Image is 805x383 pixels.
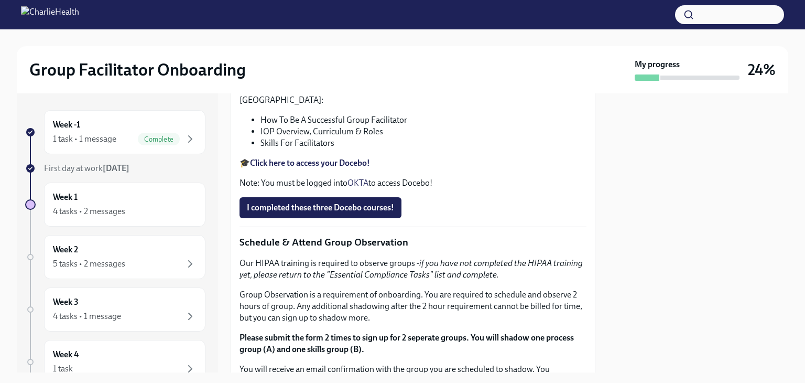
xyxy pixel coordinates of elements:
[240,289,586,324] p: Group Observation is a requirement of onboarding. You are required to schedule and observe 2 hour...
[53,296,79,308] h6: Week 3
[240,258,583,280] em: if you have not completed the HIPAA training yet, please return to the "Essential Compliance Task...
[29,59,246,80] h2: Group Facilitator Onboarding
[240,197,401,218] button: I completed these three Docebo courses!
[25,183,205,227] a: Week 14 tasks • 2 messages
[25,110,205,154] a: Week -11 task • 1 messageComplete
[53,191,78,203] h6: Week 1
[25,235,205,279] a: Week 25 tasks • 2 messages
[21,6,79,23] img: CharlieHealth
[240,157,586,169] p: 🎓
[247,203,394,213] span: I completed these three Docebo courses!
[240,258,586,281] p: Our HIPAA training is required to observe groups -
[240,333,574,354] strong: Please submit the form 2 times to sign up for 2 seperate groups. You will shadow one process grou...
[240,83,586,106] p: To learn more about your role here, please complete these three courses in [GEOGRAPHIC_DATA]:
[260,126,586,137] li: IOP Overview, Curriculum & Roles
[635,59,680,70] strong: My progress
[53,258,125,270] div: 5 tasks • 2 messages
[103,163,129,173] strong: [DATE]
[240,236,586,249] p: Schedule & Attend Group Observation
[53,119,80,131] h6: Week -1
[44,163,129,173] span: First day at work
[748,60,776,79] h3: 24%
[260,137,586,149] li: Skills For Facilitators
[25,288,205,332] a: Week 34 tasks • 1 message
[250,158,370,168] a: Click here to access your Docebo!
[260,114,586,126] li: How To Be A Successful Group Facilitator
[53,206,125,217] div: 4 tasks • 2 messages
[25,163,205,174] a: First day at work[DATE]
[53,133,116,145] div: 1 task • 1 message
[138,135,180,143] span: Complete
[53,244,78,256] h6: Week 2
[53,311,121,322] div: 4 tasks • 1 message
[53,363,73,375] div: 1 task
[347,178,368,188] a: OKTA
[240,177,586,189] p: Note: You must be logged into to access Docebo!
[53,349,79,360] h6: Week 4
